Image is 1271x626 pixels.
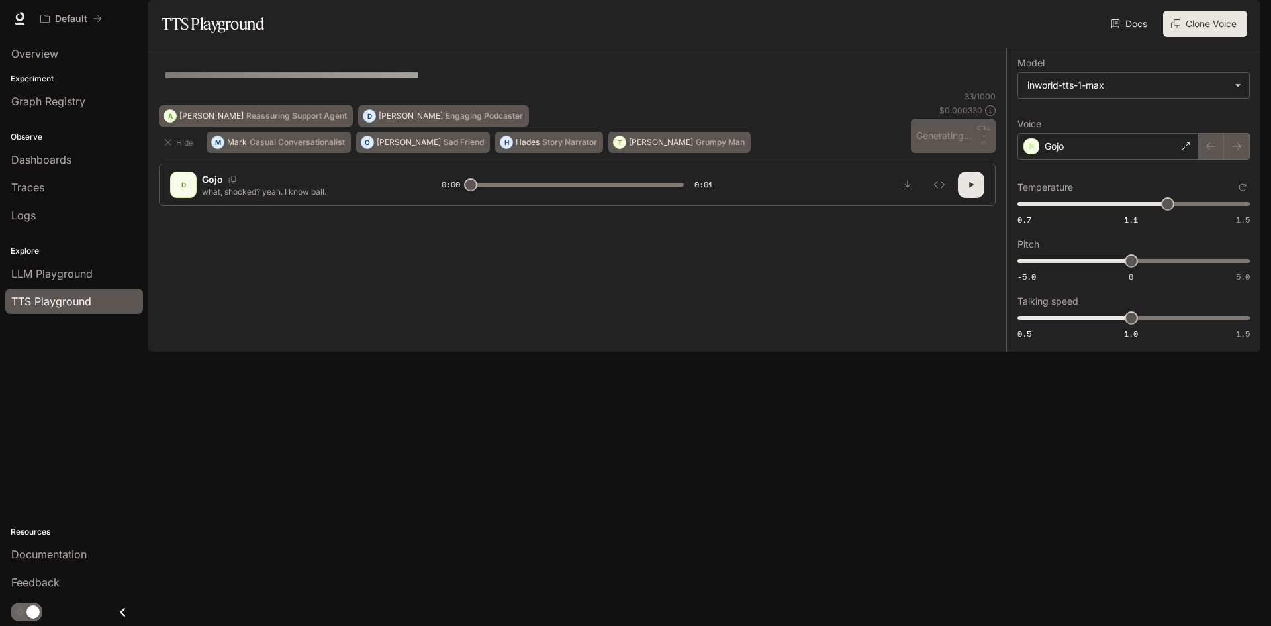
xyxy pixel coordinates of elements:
[1045,140,1064,153] p: Gojo
[246,112,347,120] p: Reassuring Support Agent
[377,138,441,146] p: [PERSON_NAME]
[965,91,996,102] p: 33 / 1000
[1017,119,1041,129] p: Voice
[500,132,512,153] div: H
[629,138,693,146] p: [PERSON_NAME]
[223,176,242,183] button: Copy Voice ID
[1163,11,1247,37] button: Clone Voice
[358,105,529,127] button: D[PERSON_NAME]Engaging Podcaster
[1027,79,1228,92] div: inworld-tts-1-max
[212,132,224,153] div: M
[608,132,751,153] button: T[PERSON_NAME]Grumpy Man
[442,178,460,191] span: 0:00
[207,132,351,153] button: MMarkCasual Conversationalist
[250,138,345,146] p: Casual Conversationalist
[363,105,375,127] div: D
[361,132,373,153] div: O
[34,5,108,32] button: All workspaces
[356,132,490,153] button: O[PERSON_NAME]Sad Friend
[926,172,953,198] button: Inspect
[1236,271,1250,282] span: 5.0
[495,132,603,153] button: HHadesStory Narrator
[1017,58,1045,68] p: Model
[1017,297,1078,306] p: Talking speed
[1236,214,1250,225] span: 1.5
[696,138,745,146] p: Grumpy Man
[516,138,540,146] p: Hades
[379,112,443,120] p: [PERSON_NAME]
[1017,271,1036,282] span: -5.0
[894,172,921,198] button: Download audio
[542,138,597,146] p: Story Narrator
[939,105,982,116] p: $ 0.000330
[159,105,353,127] button: A[PERSON_NAME]Reassuring Support Agent
[1124,214,1138,225] span: 1.1
[173,174,194,195] div: D
[446,112,523,120] p: Engaging Podcaster
[179,112,244,120] p: [PERSON_NAME]
[202,173,223,186] p: Gojo
[1124,328,1138,339] span: 1.0
[1235,180,1250,195] button: Reset to default
[159,132,201,153] button: Hide
[164,105,176,127] div: A
[1017,240,1039,249] p: Pitch
[1236,328,1250,339] span: 1.5
[1017,328,1031,339] span: 0.5
[1017,214,1031,225] span: 0.7
[444,138,484,146] p: Sad Friend
[55,13,87,25] p: Default
[694,178,713,191] span: 0:01
[1018,73,1249,98] div: inworld-tts-1-max
[227,138,247,146] p: Mark
[162,11,264,37] h1: TTS Playground
[1108,11,1153,37] a: Docs
[1129,271,1133,282] span: 0
[614,132,626,153] div: T
[202,186,410,197] p: what, shocked? yeah. I know ball.
[1017,183,1073,192] p: Temperature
